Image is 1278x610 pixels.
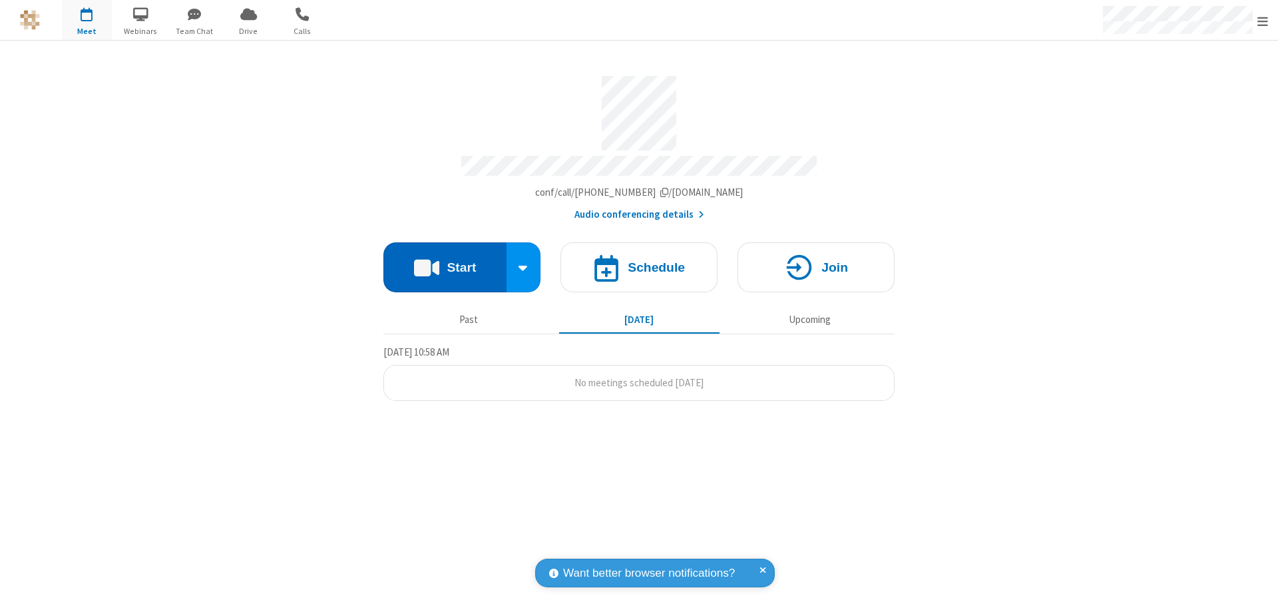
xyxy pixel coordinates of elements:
[507,242,541,292] div: Start conference options
[383,346,449,358] span: [DATE] 10:58 AM
[563,565,735,582] span: Want better browser notifications?
[383,242,507,292] button: Start
[1245,575,1268,601] iframe: Chat
[170,25,220,37] span: Team Chat
[383,66,895,222] section: Account details
[383,344,895,402] section: Today's Meetings
[559,307,720,332] button: [DATE]
[535,185,744,200] button: Copy my meeting room linkCopy my meeting room link
[738,242,895,292] button: Join
[574,376,704,389] span: No meetings scheduled [DATE]
[389,307,549,332] button: Past
[730,307,890,332] button: Upcoming
[560,242,718,292] button: Schedule
[628,261,685,274] h4: Schedule
[278,25,327,37] span: Calls
[574,207,704,222] button: Audio conferencing details
[821,261,848,274] h4: Join
[116,25,166,37] span: Webinars
[447,261,476,274] h4: Start
[62,25,112,37] span: Meet
[224,25,274,37] span: Drive
[20,10,40,30] img: QA Selenium DO NOT DELETE OR CHANGE
[535,186,744,198] span: Copy my meeting room link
